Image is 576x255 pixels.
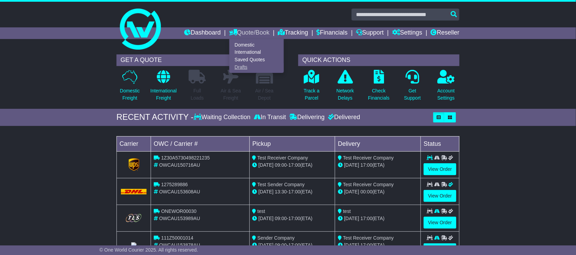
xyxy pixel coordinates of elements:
span: ONEWOR00030 [161,208,196,214]
div: (ETA) [338,162,418,169]
p: Check Financials [368,87,390,102]
div: QUICK ACTIONS [298,54,460,66]
a: Settings [392,27,422,39]
a: Track aParcel [303,69,320,105]
span: 09:00 [275,216,287,221]
span: 13:30 [275,189,287,194]
a: InternationalFreight [150,69,177,105]
a: CheckFinancials [368,69,390,105]
div: - (ETA) [252,215,332,222]
span: test [343,208,351,214]
span: 17:00 [360,242,372,248]
span: Test Receiver Company [343,235,394,241]
a: DomesticFreight [120,69,140,105]
span: [DATE] [344,162,359,168]
div: Delivering [288,114,326,121]
div: (ETA) [338,242,418,249]
span: 09:00 [275,242,287,248]
div: In Transit [252,114,288,121]
span: test [258,208,265,214]
span: OWCAU153989AU [159,216,200,221]
p: Account Settings [438,87,455,102]
td: Status [421,136,460,151]
p: Get Support [404,87,421,102]
img: GetCarrierServiceLogo [121,213,147,223]
span: OWCAU153878AU [159,242,200,248]
a: Drafts [230,63,284,71]
span: [DATE] [344,189,359,194]
span: 17:00 [288,242,300,248]
span: 09:00 [275,162,287,168]
span: [DATE] [259,189,274,194]
a: GetSupport [404,69,421,105]
a: Dashboard [184,27,221,39]
span: 17:00 [360,216,372,221]
span: [DATE] [259,242,274,248]
p: Full Loads [189,87,206,102]
a: Domestic [230,41,284,49]
span: [DATE] [259,216,274,221]
p: Domestic Freight [120,87,140,102]
span: 17:00 [288,216,300,221]
a: View Order [424,163,456,175]
span: Test Sender Company [257,182,305,187]
div: (ETA) [338,188,418,195]
p: Air & Sea Freight [221,87,241,102]
div: - (ETA) [252,162,332,169]
div: Quote/Book [229,39,284,73]
p: International Freight [150,87,177,102]
a: View Order [424,217,456,229]
span: Test Receiver Company [343,182,394,187]
span: [DATE] [344,242,359,248]
img: StarTrack.png [131,242,137,248]
span: Test Receiver Company [257,155,308,161]
span: 17:00 [360,162,372,168]
span: 17:00 [288,189,300,194]
p: Network Delays [337,87,354,102]
img: DHL.png [121,189,147,194]
p: Track a Parcel [304,87,319,102]
div: RECENT ACTIVITY - [116,112,194,122]
p: Air / Sea Depot [255,87,274,102]
a: Reseller [431,27,460,39]
div: - (ETA) [252,242,332,249]
span: 17:00 [288,162,300,168]
div: GET A QUOTE [116,54,278,66]
span: 1275289886 [161,182,188,187]
a: AccountSettings [437,69,455,105]
span: [DATE] [259,162,274,168]
div: (ETA) [338,215,418,222]
span: Test Receiver Company [343,155,394,161]
div: Delivered [326,114,360,121]
span: 111Z50001014 [161,235,193,241]
td: Delivery [335,136,421,151]
a: Support [356,27,384,39]
span: 1Z30A5730498221235 [161,155,210,161]
td: OWC / Carrier # [151,136,250,151]
a: Financials [317,27,348,39]
span: Sender Company [258,235,295,241]
span: 00:00 [360,189,372,194]
span: OWCAU150716AU [159,162,200,168]
span: OWCAU153608AU [159,189,200,194]
span: [DATE] [344,216,359,221]
a: Tracking [278,27,308,39]
td: Pickup [249,136,335,151]
div: Waiting Collection [194,114,252,121]
span: © One World Courier 2025. All rights reserved. [99,247,198,253]
td: Carrier [117,136,151,151]
a: Quote/Book [229,27,270,39]
a: NetworkDelays [336,69,354,105]
a: International [230,49,284,56]
a: View Order [424,190,456,202]
img: UPS.png [127,158,141,171]
div: - (ETA) [252,188,332,195]
a: Saved Quotes [230,56,284,64]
